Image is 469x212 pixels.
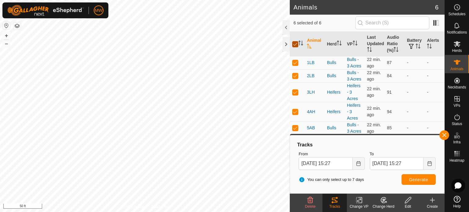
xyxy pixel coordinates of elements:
span: 1LB [307,59,314,66]
span: Herds [452,49,462,52]
p-sorticon: Activate to sort [353,41,358,46]
td: - [424,82,445,102]
span: Infra [453,140,460,144]
div: Heifers [327,109,342,115]
th: Alerts [424,32,445,56]
p-sorticon: Activate to sort [298,41,303,46]
span: 4AH [307,109,315,115]
div: Change VP [347,204,371,209]
div: Change Herd [371,204,396,209]
th: Herd [325,32,345,56]
button: Generate [402,174,436,185]
p-sorticon: Activate to sort [416,45,420,49]
div: Heifers [327,89,342,95]
span: You can only select up to 7 days [299,177,364,183]
td: - [405,56,425,69]
span: 2LB [307,73,314,79]
div: Bulls [327,59,342,66]
a: Heifers - 3 Acres [347,103,360,120]
button: – [3,40,10,47]
span: Status [452,122,462,126]
a: Privacy Policy [121,204,144,210]
img: Gallagher Logo [7,5,84,16]
p-sorticon: Activate to sort [337,41,342,46]
input: Search (S) [355,16,429,29]
th: VP [344,32,365,56]
span: Heatmap [449,159,464,162]
span: 84 [387,73,392,78]
span: 91 [387,90,392,95]
span: Generate [409,177,428,182]
p-sorticon: Activate to sort [394,48,398,53]
span: Neckbands [448,85,466,89]
span: Aug 20, 2025, 3:05 PM [367,106,381,117]
span: Aug 20, 2025, 3:05 PM [367,57,381,68]
button: + [3,32,10,39]
div: Create [420,204,445,209]
a: Heifers - 3 Acres [347,83,360,101]
span: 87 [387,60,392,65]
button: Choose Date [424,157,436,170]
td: - [424,56,445,69]
th: Audio Ratio (%) [384,32,405,56]
span: Help [453,204,461,208]
span: Aug 20, 2025, 3:05 PM [367,122,381,134]
th: Last Updated [365,32,385,56]
label: From [299,151,365,157]
span: 94 [387,109,392,114]
p-sorticon: Activate to sort [427,45,432,49]
div: Tracks [322,204,347,209]
span: Schedules [448,12,465,16]
span: 6 selected of 6 [293,20,355,26]
div: Bulls [327,125,342,131]
td: - [405,69,425,82]
span: Notifications [447,31,467,34]
button: Map Layers [13,22,21,30]
span: 6 [435,3,438,12]
div: Bulls [327,73,342,79]
h2: Animals [293,4,435,11]
span: 85 [387,125,392,130]
a: Bulls - 3 Acres [347,70,361,81]
a: Contact Us [151,204,169,210]
td: - [424,121,445,135]
button: Choose Date [353,157,365,170]
span: VPs [453,104,460,107]
span: MW [95,7,103,14]
td: - [405,121,425,135]
span: Aug 20, 2025, 3:05 PM [367,70,381,81]
a: Help [445,193,469,210]
span: 3LH [307,89,315,95]
span: Aug 20, 2025, 3:05 PM [367,86,381,98]
span: 5AB [307,125,315,131]
p-sorticon: Activate to sort [367,48,372,53]
p-sorticon: Activate to sort [307,45,312,49]
span: Animals [450,67,464,71]
td: - [424,69,445,82]
div: Tracks [296,141,438,149]
a: Bulls - 3 Acres [347,57,361,68]
th: Animal [304,32,325,56]
td: - [424,102,445,121]
span: Delete [305,204,316,209]
td: - [405,102,425,121]
div: Edit [396,204,420,209]
label: To [370,151,436,157]
td: - [405,82,425,102]
a: Bulls - 3 Acres [347,122,361,134]
button: Reset Map [3,22,10,29]
th: Battery [405,32,425,56]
